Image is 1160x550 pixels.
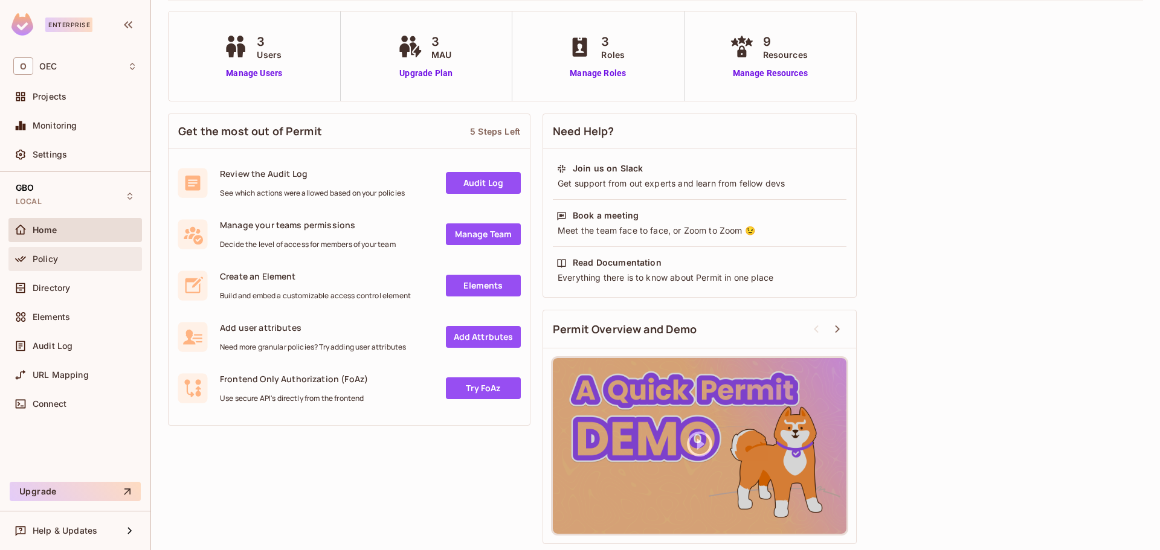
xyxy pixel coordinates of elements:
[11,13,33,36] img: SReyMgAAAABJRU5ErkJggg==
[763,48,808,61] span: Resources
[220,240,396,249] span: Decide the level of access for members of your team
[553,124,614,139] span: Need Help?
[395,67,457,80] a: Upgrade Plan
[257,48,282,61] span: Users
[556,272,843,284] div: Everything there is to know about Permit in one place
[33,150,67,159] span: Settings
[33,312,70,322] span: Elements
[446,275,521,296] a: Elements
[33,92,66,101] span: Projects
[33,341,72,351] span: Audit Log
[16,197,42,206] span: LOCAL
[10,482,141,501] button: Upgrade
[220,394,368,403] span: Use secure API's directly from the frontend
[446,223,521,245] a: Manage Team
[470,126,520,137] div: 5 Steps Left
[573,162,643,174] div: Join us on Slack
[33,370,89,380] span: URL Mapping
[178,124,322,139] span: Get the most out of Permit
[573,209,639,222] div: Book a meeting
[565,67,631,80] a: Manage Roles
[220,219,396,231] span: Manage your teams permissions
[446,377,521,399] a: Try FoAz
[33,283,70,293] span: Directory
[431,33,451,51] span: 3
[556,177,843,190] div: Get support from out experts and learn from fellow devs
[220,291,411,301] span: Build and embed a customizable access control element
[220,270,411,282] span: Create an Element
[446,326,521,348] a: Add Attrbutes
[33,121,77,130] span: Monitoring
[221,67,288,80] a: Manage Users
[556,225,843,237] div: Meet the team face to face, or Zoom to Zoom 😉
[39,62,57,71] span: Workspace: OEC
[220,168,405,179] span: Review the Audit Log
[33,526,97,536] span: Help & Updates
[601,48,625,61] span: Roles
[446,172,521,194] a: Audit Log
[431,48,451,61] span: MAU
[220,188,405,198] span: See which actions were allowed based on your policies
[13,57,33,75] span: O
[16,183,34,193] span: GBO
[601,33,625,51] span: 3
[220,322,406,333] span: Add user attributes
[45,18,92,32] div: Enterprise
[553,322,697,337] span: Permit Overview and Demo
[727,67,814,80] a: Manage Resources
[763,33,808,51] span: 9
[573,257,662,269] div: Read Documentation
[33,399,66,409] span: Connect
[257,33,282,51] span: 3
[33,225,57,235] span: Home
[220,342,406,352] span: Need more granular policies? Try adding user attributes
[220,373,368,385] span: Frontend Only Authorization (FoAz)
[33,254,58,264] span: Policy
